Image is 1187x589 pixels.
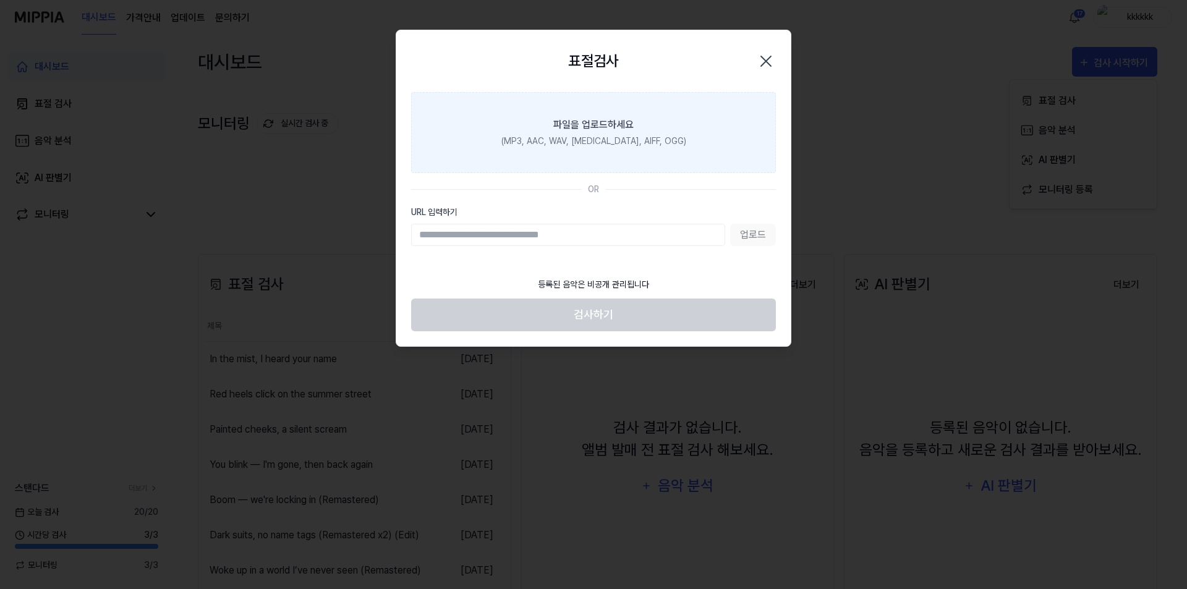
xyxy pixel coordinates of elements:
div: 등록된 음악은 비공개 관리됩니다 [530,271,657,299]
div: (MP3, AAC, WAV, [MEDICAL_DATA], AIFF, OGG) [501,135,686,148]
label: URL 입력하기 [411,206,776,219]
div: 파일을 업로드하세요 [553,117,634,132]
div: OR [588,183,599,196]
h2: 표절검사 [568,50,619,72]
